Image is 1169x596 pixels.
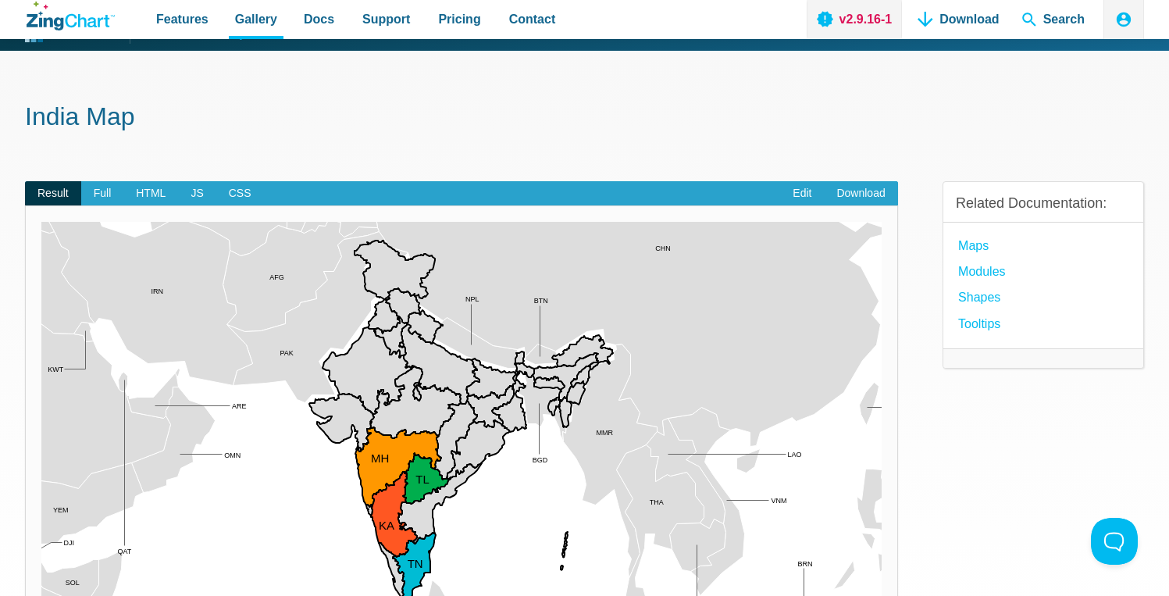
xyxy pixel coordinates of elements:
span: Full [81,181,124,206]
span: Pricing [438,9,480,30]
span: Gallery [235,9,277,30]
strong: Gallery [49,27,114,41]
span: Features [156,9,208,30]
span: CSS [216,181,264,206]
h3: Related Documentation: [956,195,1131,212]
a: Shapes [958,287,1000,308]
h1: India Map [25,101,1144,136]
a: ZingChart Logo. Click to return to the homepage [27,2,115,30]
a: Download [824,181,897,206]
iframe: Toggle Customer Support [1091,518,1138,565]
a: Maps [958,235,989,256]
span: Support [362,9,410,30]
span: JS [178,181,216,206]
span: Result [25,181,81,206]
span: Docs [304,9,334,30]
span: HTML [123,181,178,206]
a: Edit [780,181,824,206]
a: modules [958,261,1005,282]
a: Tooltips [958,313,1000,334]
span: Contact [509,9,556,30]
